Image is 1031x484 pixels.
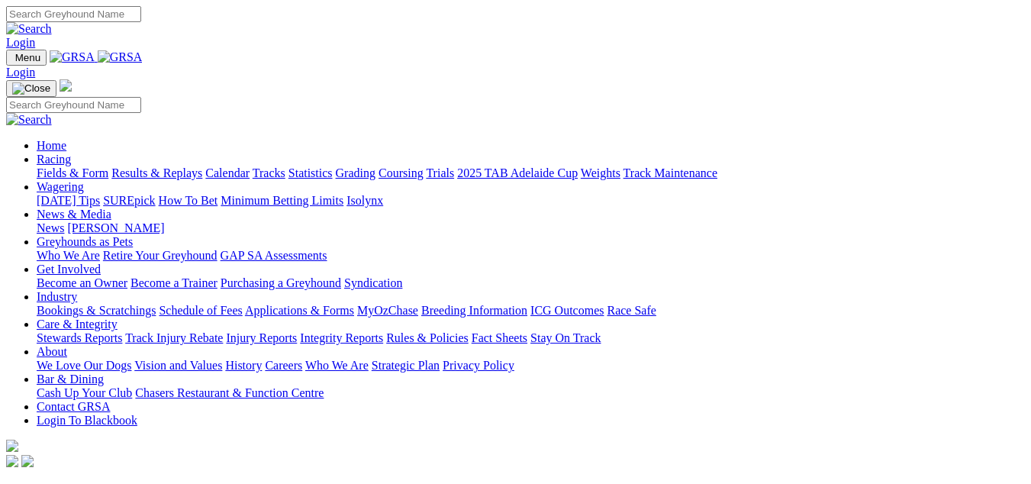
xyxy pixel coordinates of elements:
[37,235,133,248] a: Greyhounds as Pets
[103,194,155,207] a: SUREpick
[372,359,440,372] a: Strategic Plan
[50,50,95,64] img: GRSA
[225,359,262,372] a: History
[421,304,527,317] a: Breeding Information
[130,276,217,289] a: Become a Trainer
[37,139,66,152] a: Home
[37,276,127,289] a: Become an Owner
[379,166,424,179] a: Coursing
[253,166,285,179] a: Tracks
[15,52,40,63] span: Menu
[37,180,84,193] a: Wagering
[336,166,375,179] a: Grading
[159,304,242,317] a: Schedule of Fees
[37,166,108,179] a: Fields & Form
[37,194,100,207] a: [DATE] Tips
[6,455,18,467] img: facebook.svg
[37,208,111,221] a: News & Media
[265,359,302,372] a: Careers
[300,331,383,344] a: Integrity Reports
[37,304,156,317] a: Bookings & Scratchings
[6,113,52,127] img: Search
[134,359,222,372] a: Vision and Values
[37,331,122,344] a: Stewards Reports
[386,331,469,344] a: Rules & Policies
[111,166,202,179] a: Results & Replays
[159,194,218,207] a: How To Bet
[6,6,141,22] input: Search
[472,331,527,344] a: Fact Sheets
[37,249,1025,263] div: Greyhounds as Pets
[37,153,71,166] a: Racing
[6,97,141,113] input: Search
[221,276,341,289] a: Purchasing a Greyhound
[37,359,131,372] a: We Love Our Dogs
[37,290,77,303] a: Industry
[305,359,369,372] a: Who We Are
[6,22,52,36] img: Search
[37,359,1025,373] div: About
[37,263,101,276] a: Get Involved
[581,166,620,179] a: Weights
[6,440,18,452] img: logo-grsa-white.png
[37,221,1025,235] div: News & Media
[457,166,578,179] a: 2025 TAB Adelaide Cup
[37,414,137,427] a: Login To Blackbook
[226,331,297,344] a: Injury Reports
[607,304,656,317] a: Race Safe
[530,331,601,344] a: Stay On Track
[37,249,100,262] a: Who We Are
[125,331,223,344] a: Track Injury Rebate
[21,455,34,467] img: twitter.svg
[135,386,324,399] a: Chasers Restaurant & Function Centre
[288,166,333,179] a: Statistics
[221,249,327,262] a: GAP SA Assessments
[37,304,1025,318] div: Industry
[37,276,1025,290] div: Get Involved
[37,166,1025,180] div: Racing
[37,221,64,234] a: News
[37,345,67,358] a: About
[346,194,383,207] a: Isolynx
[37,318,118,331] a: Care & Integrity
[6,80,56,97] button: Toggle navigation
[12,82,50,95] img: Close
[37,194,1025,208] div: Wagering
[623,166,717,179] a: Track Maintenance
[530,304,604,317] a: ICG Outcomes
[37,386,132,399] a: Cash Up Your Club
[443,359,514,372] a: Privacy Policy
[37,400,110,413] a: Contact GRSA
[6,50,47,66] button: Toggle navigation
[103,249,217,262] a: Retire Your Greyhound
[357,304,418,317] a: MyOzChase
[6,36,35,49] a: Login
[37,373,104,386] a: Bar & Dining
[67,221,164,234] a: [PERSON_NAME]
[98,50,143,64] img: GRSA
[344,276,402,289] a: Syndication
[221,194,343,207] a: Minimum Betting Limits
[37,386,1025,400] div: Bar & Dining
[60,79,72,92] img: logo-grsa-white.png
[205,166,250,179] a: Calendar
[426,166,454,179] a: Trials
[37,331,1025,345] div: Care & Integrity
[6,66,35,79] a: Login
[245,304,354,317] a: Applications & Forms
